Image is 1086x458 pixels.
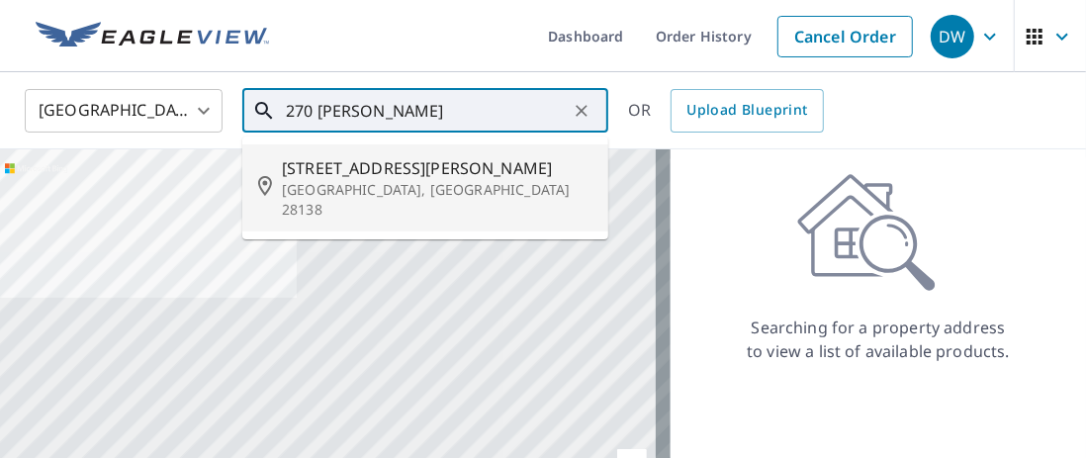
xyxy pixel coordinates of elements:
a: Cancel Order [777,16,913,57]
span: Upload Blueprint [686,98,807,123]
input: Search by address or latitude-longitude [286,83,568,138]
button: Clear [568,97,595,125]
div: OR [628,89,824,133]
p: Searching for a property address to view a list of available products. [746,316,1011,363]
a: Upload Blueprint [671,89,823,133]
span: [STREET_ADDRESS][PERSON_NAME] [282,156,592,180]
div: [GEOGRAPHIC_DATA] [25,83,223,138]
p: [GEOGRAPHIC_DATA], [GEOGRAPHIC_DATA] 28138 [282,180,592,220]
div: DW [931,15,974,58]
img: EV Logo [36,22,269,51]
